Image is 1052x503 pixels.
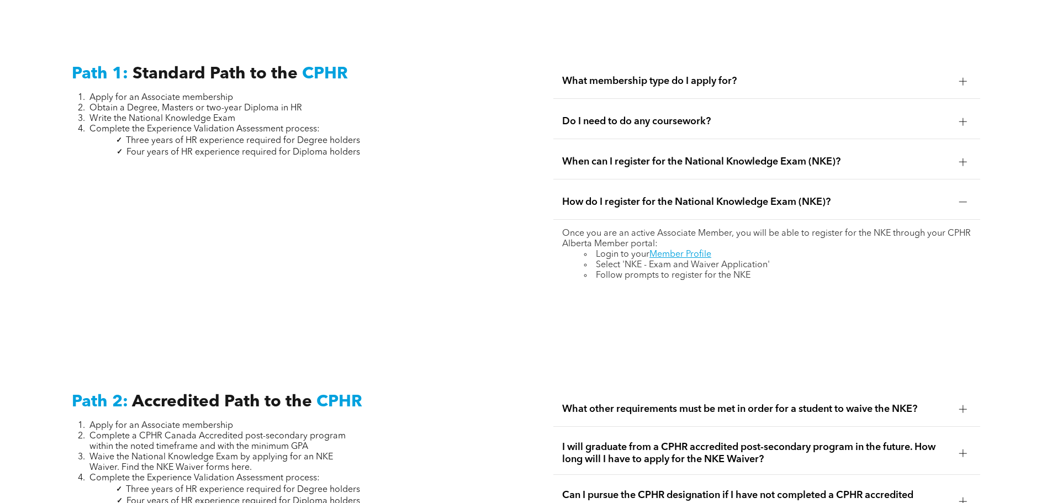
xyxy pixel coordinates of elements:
span: Apply for an Associate membership [89,93,233,102]
span: Apply for an Associate membership [89,421,233,430]
p: Once you are an active Associate Member, you will be able to register for the NKE through your CP... [562,229,971,250]
span: How do I register for the National Knowledge Exam (NKE)? [562,196,950,208]
li: Follow prompts to register for the NKE [584,271,971,281]
span: Waive the National Knowledge Exam by applying for an NKE Waiver. Find the NKE Waiver forms here. [89,453,333,472]
span: Accredited Path to the [132,394,312,410]
span: Obtain a Degree, Masters or two-year Diploma in HR [89,104,302,113]
li: Select 'NKE - Exam and Waiver Application' [584,260,971,271]
span: Standard Path to the [133,66,298,82]
span: I will graduate from a CPHR accredited post-secondary program in the future. How long will I have... [562,441,950,465]
span: CPHR [316,394,362,410]
span: Write the National Knowledge Exam [89,114,235,123]
span: Complete the Experience Validation Assessment process: [89,474,320,483]
span: Three years of HR experience required for Degree holders [126,136,360,145]
span: What other requirements must be met in order for a student to waive the NKE? [562,403,950,415]
span: CPHR [302,66,348,82]
span: Path 1: [72,66,128,82]
span: Four years of HR experience required for Diploma holders [126,148,360,157]
span: Do I need to do any coursework? [562,115,950,128]
span: Complete the Experience Validation Assessment process: [89,125,320,134]
span: Three years of HR experience required for Degree holders [126,485,360,494]
span: Complete a CPHR Canada Accredited post-secondary program within the noted timeframe and with the ... [89,432,346,451]
a: Member Profile [649,250,711,259]
span: What membership type do I apply for? [562,75,950,87]
span: Path 2: [72,394,128,410]
span: When can I register for the National Knowledge Exam (NKE)? [562,156,950,168]
li: Login to your [584,250,971,260]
